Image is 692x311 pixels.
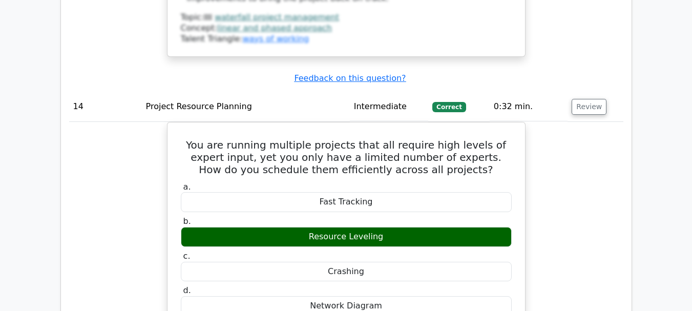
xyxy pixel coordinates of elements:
[215,12,339,22] a: waterfall project management
[572,99,606,115] button: Review
[180,139,513,176] h5: You are running multiple projects that all require high levels of expert input, yet you only have...
[217,23,332,33] a: linear and phased approach
[294,73,406,83] a: Feedback on this question?
[183,182,191,192] span: a.
[183,216,191,226] span: b.
[350,92,429,121] td: Intermediate
[432,102,466,112] span: Correct
[181,227,512,247] div: Resource Leveling
[69,92,142,121] td: 14
[181,23,512,34] div: Concept:
[181,262,512,282] div: Crashing
[183,251,191,261] span: c.
[181,192,512,212] div: Fast Tracking
[183,285,191,295] span: d.
[242,34,309,44] a: ways of working
[142,92,350,121] td: Project Resource Planning
[181,12,512,23] div: Topic:
[181,12,512,44] div: Talent Triangle:
[490,92,568,121] td: 0:32 min.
